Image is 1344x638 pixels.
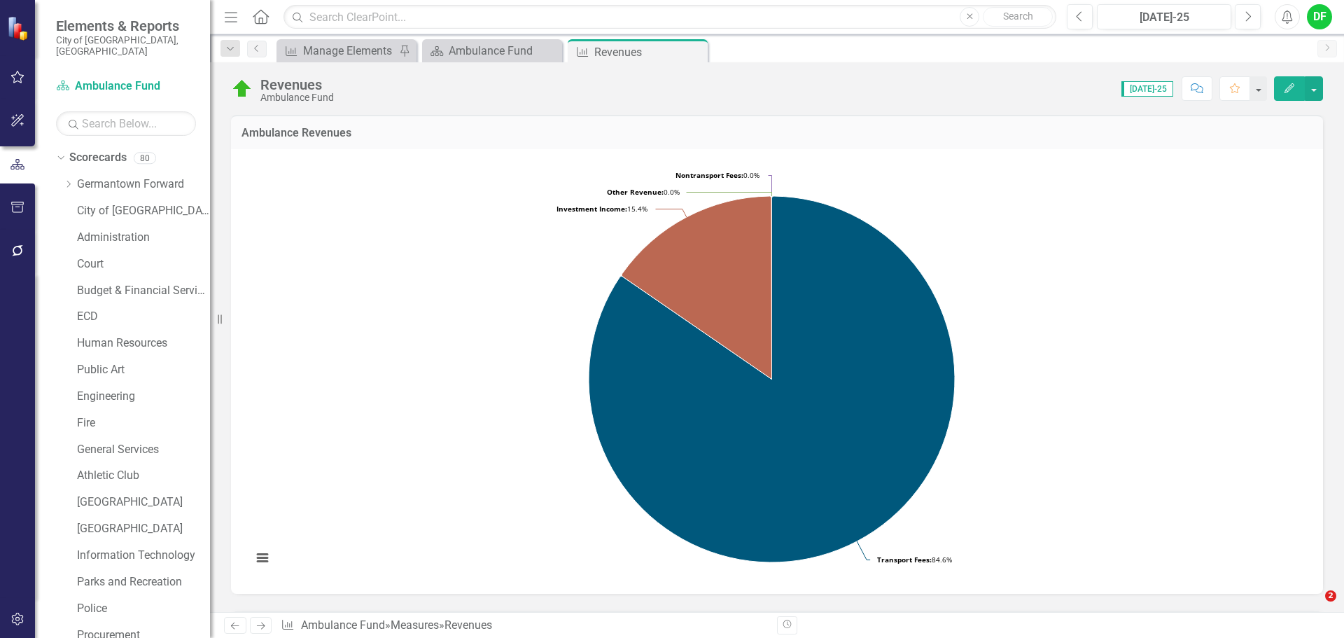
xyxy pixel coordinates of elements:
button: [DATE]-25 [1097,4,1231,29]
a: Scorecards [69,150,127,166]
span: 2 [1325,590,1336,602]
text: 0.0% [675,170,759,180]
path: Transport Fees, 31,283. [589,196,955,562]
a: Public Art [77,362,210,378]
tspan: Transport Fees: [877,555,932,564]
small: City of [GEOGRAPHIC_DATA], [GEOGRAPHIC_DATA] [56,34,196,57]
span: Search [1003,11,1033,22]
div: » » [281,618,766,634]
a: Information Technology [77,548,210,564]
div: Revenues [260,77,334,92]
iframe: Intercom live chat [1296,590,1330,624]
a: Ambulance Fund [426,42,559,60]
a: Engineering [77,389,210,405]
a: Ambulance Fund [301,618,385,632]
tspan: Investment Income: [556,204,627,214]
img: On Target [231,78,253,100]
button: View chart menu, Chart [253,548,272,568]
a: Athletic Club [77,468,210,484]
text: 15.4% [556,204,647,214]
a: [GEOGRAPHIC_DATA] [77,494,210,511]
input: Search ClearPoint... [283,5,1056,29]
a: [GEOGRAPHIC_DATA] [77,521,210,537]
a: Court [77,256,210,272]
span: Elements & Reports [56,18,196,34]
div: 80 [134,152,156,164]
a: Parks and Recreation [77,574,210,590]
img: ClearPoint Strategy [7,16,31,41]
h3: Ambulance Revenues [241,127,1312,139]
a: Germantown Forward [77,176,210,193]
span: [DATE]-25 [1121,81,1173,97]
div: Ambulance Fund [260,92,334,103]
svg: Interactive chart [245,160,1298,580]
a: Fire [77,415,210,431]
a: Budget & Financial Services [77,283,210,299]
div: Ambulance Fund [449,42,559,60]
div: Chart. Highcharts interactive chart. [245,160,1309,580]
a: Human Resources [77,335,210,352]
tspan: Other Revenue: [607,187,664,197]
a: Administration [77,230,210,246]
a: General Services [77,442,210,458]
tspan: Nontransport Fees: [675,170,743,180]
a: ECD [77,309,210,325]
a: Manage Elements [280,42,395,60]
a: Ambulance Fund [56,78,196,95]
div: Revenues [444,618,492,632]
a: City of [GEOGRAPHIC_DATA] [77,203,210,219]
div: [DATE]-25 [1102,9,1226,26]
text: 0.0% [607,187,680,197]
path: Investment Income, 5,697. [622,196,771,379]
button: Search [983,7,1053,27]
button: DF [1307,4,1332,29]
div: Revenues [594,43,704,61]
a: Measures [391,618,439,632]
a: Police [77,601,210,617]
text: 84.6% [877,555,952,564]
input: Search Below... [56,111,196,136]
div: Manage Elements [303,42,395,60]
